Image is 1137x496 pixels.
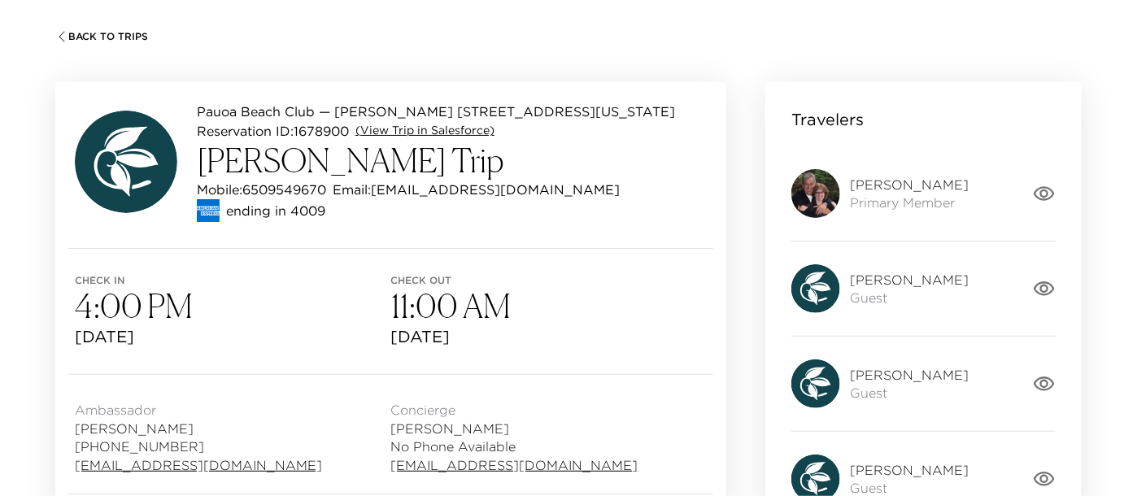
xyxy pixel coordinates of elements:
span: [DATE] [391,325,708,348]
a: [EMAIL_ADDRESS][DOMAIN_NAME] [75,456,322,474]
button: Back To Trips [55,30,148,43]
img: credit card type [197,199,220,222]
a: (View Trip in Salesforce) [355,123,494,139]
span: Concierge [391,401,638,419]
img: avatar.4afec266560d411620d96f9f038fe73f.svg [75,111,177,213]
h3: 11:00 AM [391,286,708,325]
p: Mobile: 6509549670 [197,180,326,199]
span: Back To Trips [68,31,148,42]
span: Check out [391,275,708,286]
p: Pauoa Beach Club — [PERSON_NAME] [STREET_ADDRESS][US_STATE] [197,102,675,121]
span: [PERSON_NAME] [391,420,638,437]
span: Primary Member [850,194,969,211]
h3: [PERSON_NAME] Trip [197,141,675,180]
span: [PHONE_NUMBER] [75,437,322,455]
span: No Phone Available [391,437,638,455]
span: [DATE] [75,325,391,348]
span: [PERSON_NAME] [850,461,969,479]
span: Check in [75,275,391,286]
span: Ambassador [75,401,322,419]
span: Guest [850,384,969,402]
p: Travelers [791,108,864,131]
p: Reservation ID: 1678900 [197,121,349,141]
span: Guest [850,289,969,307]
span: [PERSON_NAME] [75,420,322,437]
img: 9k= [791,169,840,218]
h3: 4:00 PM [75,286,391,325]
img: avatar.4afec266560d411620d96f9f038fe73f.svg [791,264,840,313]
p: Email: [EMAIL_ADDRESS][DOMAIN_NAME] [333,180,620,199]
span: [PERSON_NAME] [850,271,969,289]
p: ending in 4009 [226,201,325,220]
span: [PERSON_NAME] [850,176,969,194]
img: avatar.4afec266560d411620d96f9f038fe73f.svg [791,359,840,408]
a: [EMAIL_ADDRESS][DOMAIN_NAME] [391,456,638,474]
span: [PERSON_NAME] [850,366,969,384]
